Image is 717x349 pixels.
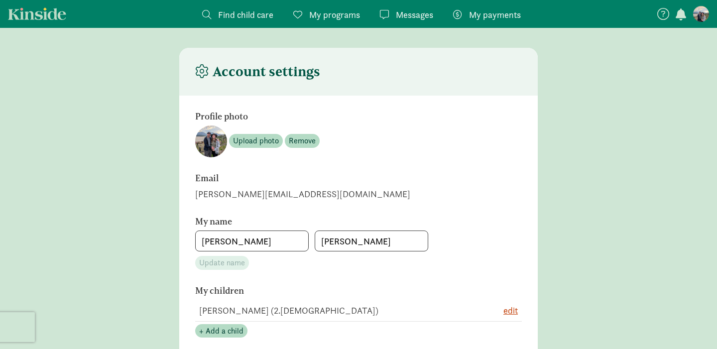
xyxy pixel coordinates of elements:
[195,286,469,296] h6: My children
[289,135,316,147] span: Remove
[195,217,469,227] h6: My name
[199,257,245,269] span: Update name
[8,7,66,20] a: Kinside
[218,8,273,21] span: Find child care
[195,300,472,322] td: [PERSON_NAME] (2.[DEMOGRAPHIC_DATA])
[195,64,320,80] h4: Account settings
[196,231,308,251] input: First name
[503,304,518,317] button: edit
[315,231,428,251] input: Last name
[195,187,522,201] div: [PERSON_NAME][EMAIL_ADDRESS][DOMAIN_NAME]
[195,173,469,183] h6: Email
[469,8,521,21] span: My payments
[199,325,243,337] span: + Add a child
[285,134,320,148] button: Remove
[396,8,433,21] span: Messages
[195,324,247,338] button: + Add a child
[195,112,469,121] h6: Profile photo
[309,8,360,21] span: My programs
[195,256,249,270] button: Update name
[229,134,283,148] button: Upload photo
[233,135,279,147] span: Upload photo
